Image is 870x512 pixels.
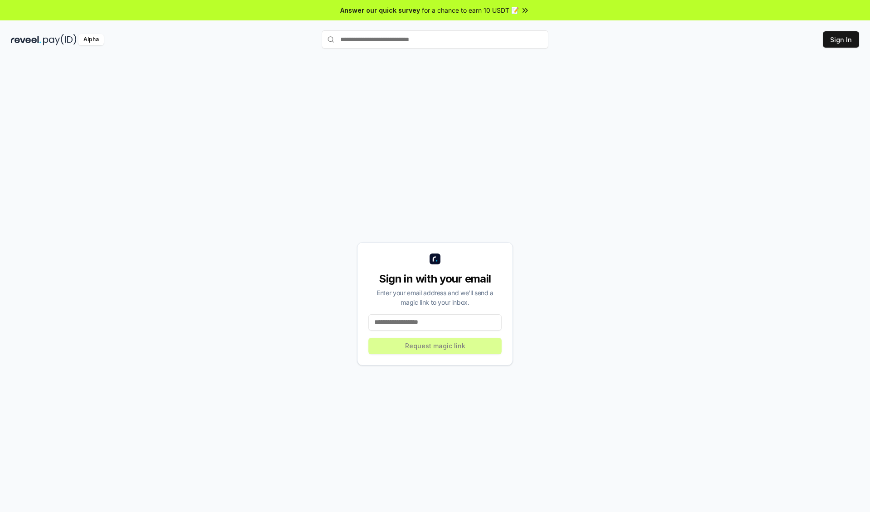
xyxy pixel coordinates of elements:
div: Alpha [78,34,104,45]
span: for a chance to earn 10 USDT 📝 [422,5,519,15]
button: Sign In [823,31,859,48]
div: Sign in with your email [368,272,502,286]
img: pay_id [43,34,77,45]
img: logo_small [430,254,440,264]
span: Answer our quick survey [340,5,420,15]
div: Enter your email address and we’ll send a magic link to your inbox. [368,288,502,307]
img: reveel_dark [11,34,41,45]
